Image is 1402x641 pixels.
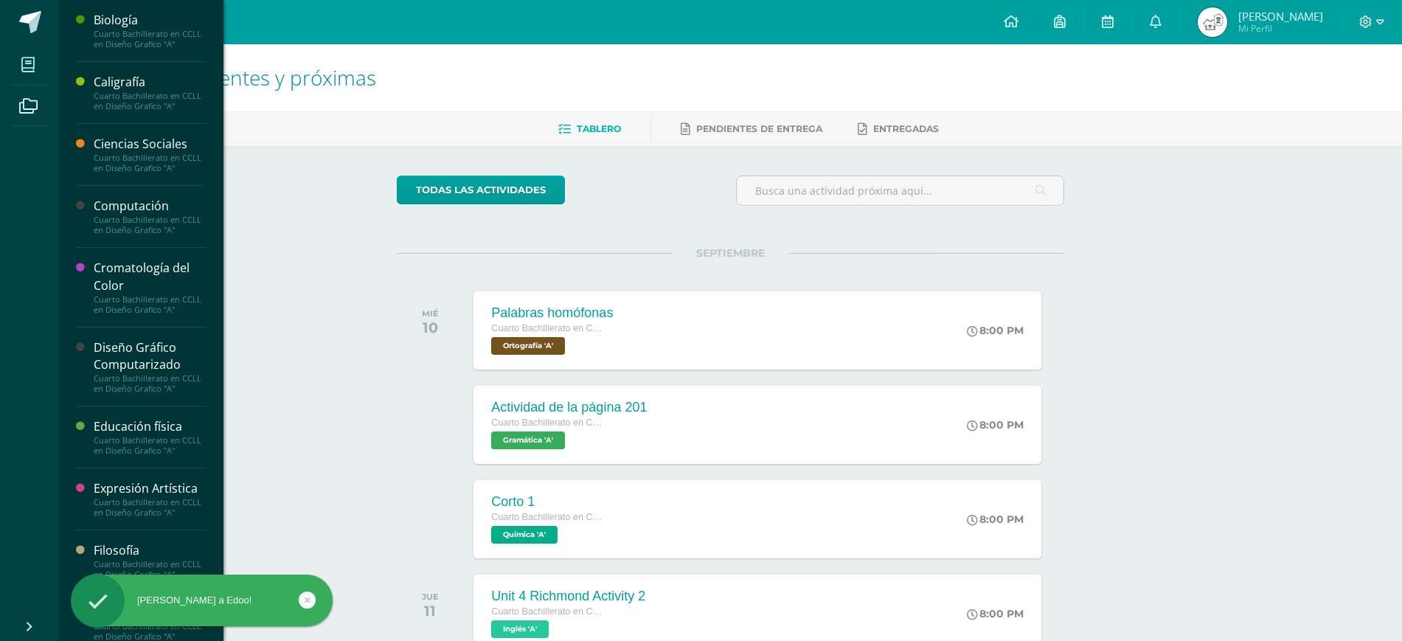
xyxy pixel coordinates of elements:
div: Cuarto Bachillerato en CCLL en Diseño Grafico "A" [94,29,206,49]
div: Corto 1 [491,494,602,510]
div: MIÉ [422,308,439,319]
span: Mi Perfil [1238,22,1323,35]
div: Cuarto Bachillerato en CCLL en Diseño Grafico "A" [94,373,206,394]
span: Actividades recientes y próximas [77,63,376,91]
div: 10 [422,319,439,336]
span: Pendientes de entrega [696,123,822,134]
div: 8:00 PM [967,324,1024,337]
span: Tablero [577,123,621,134]
div: Diseño Gráfico Computarizado [94,339,206,373]
div: Cuarto Bachillerato en CCLL en Diseño Grafico "A" [94,215,206,235]
div: JUE [422,592,439,602]
div: 8:00 PM [967,513,1024,526]
div: 8:00 PM [967,607,1024,620]
a: todas las Actividades [397,176,565,204]
div: Caligrafía [94,74,206,91]
a: CaligrafíaCuarto Bachillerato en CCLL en Diseño Grafico "A" [94,74,206,111]
a: Tablero [558,117,621,141]
div: Cromatología del Color [94,260,206,294]
div: Cuarto Bachillerato en CCLL en Diseño Grafico "A" [94,294,206,315]
div: Ciencias Sociales [94,136,206,153]
div: Cuarto Bachillerato en CCLL en Diseño Grafico "A" [94,559,206,580]
a: Pendientes de entrega [681,117,822,141]
span: Cuarto Bachillerato en CCLL en Diseño Grafico [491,606,602,617]
div: 8:00 PM [967,418,1024,432]
a: Entregadas [858,117,939,141]
div: Unit 4 Richmond Activity 2 [491,589,645,604]
span: SEPTIEMBRE [673,246,788,260]
a: FilosofíaCuarto Bachillerato en CCLL en Diseño Grafico "A" [94,542,206,580]
span: Cuarto Bachillerato en CCLL en Diseño Grafico [491,323,602,333]
span: Inglés 'A' [491,620,549,638]
div: Actividad de la página 201 [491,400,647,415]
span: Ortografía 'A' [491,337,565,355]
div: Biología [94,12,206,29]
div: Expresión Artística [94,480,206,497]
a: Educación físicaCuarto Bachillerato en CCLL en Diseño Grafico "A" [94,418,206,456]
div: Computación [94,198,206,215]
div: Cuarto Bachillerato en CCLL en Diseño Grafico "A" [94,91,206,111]
a: Cromatología del ColorCuarto Bachillerato en CCLL en Diseño Grafico "A" [94,260,206,314]
input: Busca una actividad próxima aquí... [737,176,1063,205]
a: Diseño Gráfico ComputarizadoCuarto Bachillerato en CCLL en Diseño Grafico "A" [94,339,206,394]
span: [PERSON_NAME] [1238,9,1323,24]
span: Gramática 'A' [491,432,565,449]
div: Cuarto Bachillerato en CCLL en Diseño Grafico "A" [94,497,206,518]
div: 11 [422,602,439,620]
a: BiologíaCuarto Bachillerato en CCLL en Diseño Grafico "A" [94,12,206,49]
span: Cuarto Bachillerato en CCLL en Diseño Grafico [491,417,602,428]
span: Entregadas [873,123,939,134]
div: Palabras homófonas [491,305,613,321]
a: ComputaciónCuarto Bachillerato en CCLL en Diseño Grafico "A" [94,198,206,235]
a: Ciencias SocialesCuarto Bachillerato en CCLL en Diseño Grafico "A" [94,136,206,173]
div: Cuarto Bachillerato en CCLL en Diseño Grafico "A" [94,153,206,173]
span: Cuarto Bachillerato en CCLL en Diseño Grafico [491,512,602,522]
div: [PERSON_NAME] a Edoo! [71,594,333,607]
a: Expresión ArtísticaCuarto Bachillerato en CCLL en Diseño Grafico "A" [94,480,206,518]
span: Química 'A' [491,526,558,544]
div: Filosofía [94,542,206,559]
div: Educación física [94,418,206,435]
img: 67686b22a2c70cfa083e682cafa7854b.png [1198,7,1227,37]
div: Cuarto Bachillerato en CCLL en Diseño Grafico "A" [94,435,206,456]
